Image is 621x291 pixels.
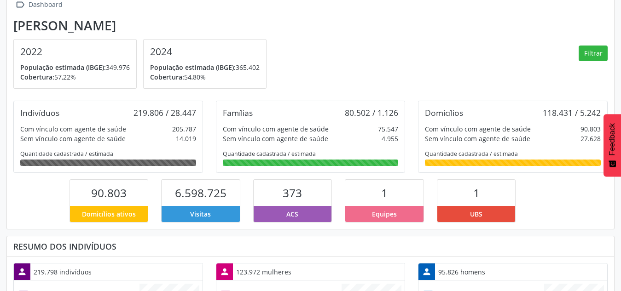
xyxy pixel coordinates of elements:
div: Quantidade cadastrada / estimada [425,150,601,158]
div: Sem vínculo com agente de saúde [20,134,126,143]
div: Com vínculo com agente de saúde [223,124,329,134]
span: 6.598.725 [175,185,226,200]
span: Visitas [190,209,211,219]
div: Com vínculo com agente de saúde [425,124,531,134]
div: Resumo dos indivíduos [13,241,608,251]
p: 365.402 [150,63,260,72]
button: Filtrar [579,46,608,61]
p: 349.976 [20,63,130,72]
span: 373 [283,185,302,200]
div: 95.826 homens [435,264,488,280]
i: person [220,267,230,277]
span: Domicílios ativos [82,209,136,219]
span: População estimada (IBGE): [150,63,236,72]
span: 1 [473,185,480,200]
div: 14.019 [176,134,196,143]
div: 205.787 [172,124,196,134]
div: 90.803 [580,124,601,134]
div: 80.502 / 1.126 [345,108,398,118]
div: 123.972 mulheres [233,264,295,280]
div: Domicílios [425,108,463,118]
span: Cobertura: [20,73,54,81]
span: 1 [381,185,388,200]
div: Quantidade cadastrada / estimada [20,150,196,158]
div: 219.806 / 28.447 [133,108,196,118]
div: Sem vínculo com agente de saúde [425,134,530,143]
span: População estimada (IBGE): [20,63,106,72]
h4: 2024 [150,46,260,57]
p: 57,22% [20,72,130,82]
div: 118.431 / 5.242 [543,108,601,118]
button: Feedback - Mostrar pesquisa [604,114,621,177]
div: 27.628 [580,134,601,143]
span: Equipes [372,209,397,219]
div: 219.798 indivíduos [30,264,95,280]
div: Famílias [223,108,253,118]
div: Indivíduos [20,108,59,118]
div: 75.547 [378,124,398,134]
div: 4.955 [382,134,398,143]
span: Feedback [608,123,616,155]
div: Quantidade cadastrada / estimada [223,150,399,158]
span: 90.803 [91,185,127,200]
div: [PERSON_NAME] [13,18,273,33]
div: Com vínculo com agente de saúde [20,124,126,134]
span: ACS [286,209,298,219]
i: person [422,267,432,277]
span: Cobertura: [150,73,184,81]
span: UBS [470,209,482,219]
h4: 2022 [20,46,130,57]
p: 54,80% [150,72,260,82]
div: Sem vínculo com agente de saúde [223,134,328,143]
